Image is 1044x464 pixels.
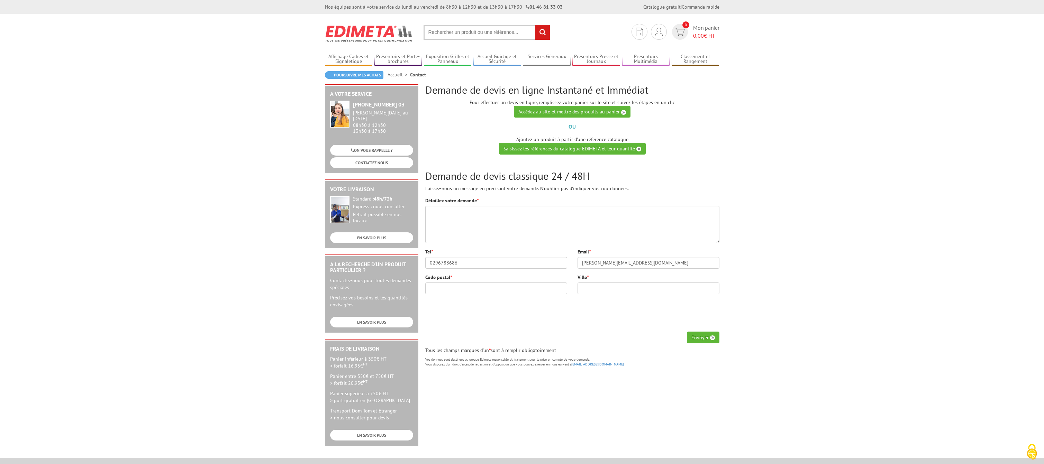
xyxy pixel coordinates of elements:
[499,143,646,155] a: Saisissez les références du catalogue EDIMETA et leur quantité
[330,186,413,193] h2: Votre livraison
[572,54,620,65] a: Présentoirs Presse et Journaux
[710,335,715,340] img: angle-right.png
[325,54,373,65] a: Affichage Cadres et Signalétique
[425,99,719,118] p: Pour effectuer un devis en ligne, remplissez votre panier sur le site et suivez les étapes en un ...
[330,363,367,369] span: > forfait 16.95€
[424,25,550,40] input: Rechercher un produit ou une référence...
[535,25,550,40] input: rechercher
[514,106,630,118] a: Accédez au site et mettre des produits au panier
[643,3,719,10] div: |
[687,332,719,343] button: Envoyer
[330,317,413,327] a: EN SAVOIR PLUS
[353,212,413,224] div: Retrait possible en nos locaux
[353,204,413,210] div: Express : nous consulter
[425,136,719,155] p: Ajoutez un produit à partir d'une référence catalogue
[425,357,719,367] p: Vos données sont destinées au groupe Edimeta responsable du traitement pour la prise en compte de...
[330,380,367,386] span: > forfait 20.95€
[330,390,413,404] p: Panier supérieur à 750€ HT
[636,147,641,151] img: angle-right.png
[353,101,405,108] strong: [PHONE_NUMBER] 03
[330,355,413,369] p: Panier inférieur à 350€ HT
[330,157,413,168] a: CONTACTEZ-NOUS
[425,123,719,131] p: OU
[330,397,410,403] span: > port gratuit en [GEOGRAPHIC_DATA]
[425,347,719,354] p: Tous les champs marqués d'un sont à remplir obligatoirement
[682,4,719,10] a: Commande rapide
[330,101,349,128] img: widget-service.jpg
[330,415,389,421] span: > nous consulter pour devis
[693,32,704,39] span: 0,00
[330,346,413,352] h2: Frais de Livraison
[330,407,413,421] p: Transport Dom-Tom et Etranger
[374,54,422,65] a: Présentoirs et Porte-brochures
[425,248,433,255] label: Tel
[353,110,413,134] div: 08h30 à 12h30 13h30 à 17h30
[330,294,413,308] p: Précisez vos besoins et les quantités envisagées
[325,3,563,10] div: Nos équipes sont à votre service du lundi au vendredi de 8h30 à 12h30 et de 13h30 à 17h30
[353,196,413,202] div: Standard :
[363,362,367,366] sup: HT
[578,274,589,281] label: Ville
[655,28,663,36] img: devis rapide
[410,71,426,78] li: Contact
[693,24,719,40] span: Mon panier
[425,197,479,204] label: Détaillez votre demande
[526,4,563,10] strong: 01 46 81 33 03
[330,430,413,440] a: EN SAVOIR PLUS
[363,379,367,384] sup: HT
[621,110,626,115] img: angle-right.png
[424,54,472,65] a: Exposition Grilles et Panneaux
[330,373,413,387] p: Panier entre 350€ et 750€ HT
[425,84,719,95] h2: Demande de devis en ligne Instantané et Immédiat
[425,170,719,192] div: Laissez-nous un message en précisant votre demande. N'oubliez pas d'indiquer vos coordonnées.
[571,362,624,366] a: [EMAIL_ADDRESS][DOMAIN_NAME]
[622,54,670,65] a: Présentoirs Multimédia
[325,71,383,79] a: Poursuivre mes achats
[672,54,719,65] a: Classement et Rangement
[325,21,413,46] img: Edimeta
[473,54,521,65] a: Accueil Guidage et Sécurité
[374,196,392,202] strong: 48h/72h
[1023,443,1041,461] img: Cookies (fenêtre modale)
[330,196,349,223] img: widget-livraison.jpg
[670,24,719,40] a: devis rapide 0 Mon panier 0,00€ HT
[1020,440,1044,464] button: Cookies (fenêtre modale)
[614,299,719,326] iframe: reCAPTCHA
[425,170,719,182] h2: Demande de devis classique 24 / 48H
[330,277,413,291] p: Contactez-nous pour toutes demandes spéciales
[523,54,571,65] a: Services Généraux
[693,32,719,40] span: € HT
[353,110,413,122] div: [PERSON_NAME][DATE] au [DATE]
[330,91,413,97] h2: A votre service
[682,21,689,28] span: 0
[425,274,452,281] label: Code postal
[636,28,643,36] img: devis rapide
[330,145,413,156] a: ON VOUS RAPPELLE ?
[330,232,413,243] a: EN SAVOIR PLUS
[643,4,681,10] a: Catalogue gratuit
[578,248,591,255] label: Email
[675,28,685,36] img: devis rapide
[388,72,410,78] a: Accueil
[330,261,413,273] h2: A la recherche d'un produit particulier ?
